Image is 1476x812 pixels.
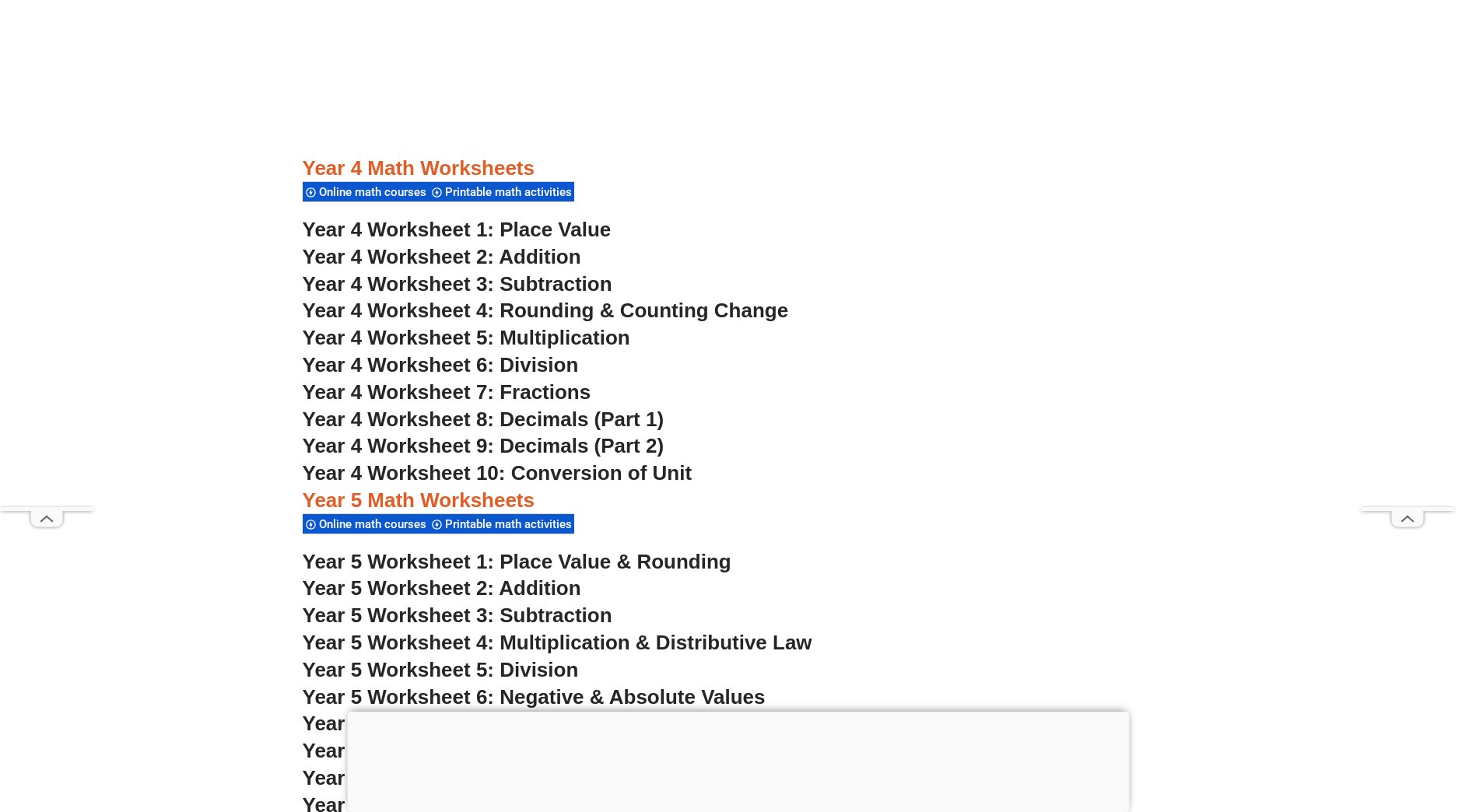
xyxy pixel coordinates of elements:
[1217,636,1476,812] iframe: Chat Widget
[303,353,579,376] a: Year 4 Worksheet 6: Division
[303,218,612,241] a: Year 4 Worksheet 1: Place Value
[445,185,577,199] span: Printable math activities
[445,517,577,531] span: Printable math activities
[303,712,692,735] a: Year 5 Worksheet 7: Order of Operations
[303,685,766,709] a: Year 5 Worksheet 6: Negative & Absolute Values
[303,488,1174,514] h3: Year 5 Math Worksheets
[303,245,581,268] a: Year 4 Worksheet 2: Addition
[429,513,574,534] div: Printable math activities
[303,408,664,431] a: Year 4 Worksheet 8: Decimals (Part 1)
[1361,40,1454,507] iframe: Advertisement
[303,434,664,457] a: Year 4 Worksheet 9: Decimals (Part 2)
[303,181,429,202] div: Online math courses
[303,550,731,573] a: Year 5 Worksheet 1: Place Value & Rounding
[319,185,431,199] span: Online math courses
[303,513,429,534] div: Online math courses
[303,380,591,404] a: Year 4 Worksheet 7: Fractions
[303,576,581,600] a: Year 5 Worksheet 2: Addition
[303,299,789,322] a: Year 4 Worksheet 4: Rounding & Counting Change
[347,712,1129,808] iframe: Advertisement
[303,156,1174,182] h3: Year 4 Math Worksheets
[303,658,579,681] a: Year 5 Worksheet 5: Division
[303,739,592,762] a: Year 5 Worksheet 8: Factoring
[303,272,612,296] a: Year 4 Worksheet 3: Subtraction
[303,604,612,627] a: Year 5 Worksheet 3: Subtraction
[303,461,692,485] a: Year 4 Worksheet 10: Conversion of Unit
[319,517,431,531] span: Online math courses
[303,766,589,789] a: Year 5 Worksheet 9: Decimals
[303,326,630,349] a: Year 4 Worksheet 5: Multiplication
[303,631,812,654] a: Year 5 Worksheet 4: Multiplication & Distributive Law
[429,181,574,202] div: Printable math activities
